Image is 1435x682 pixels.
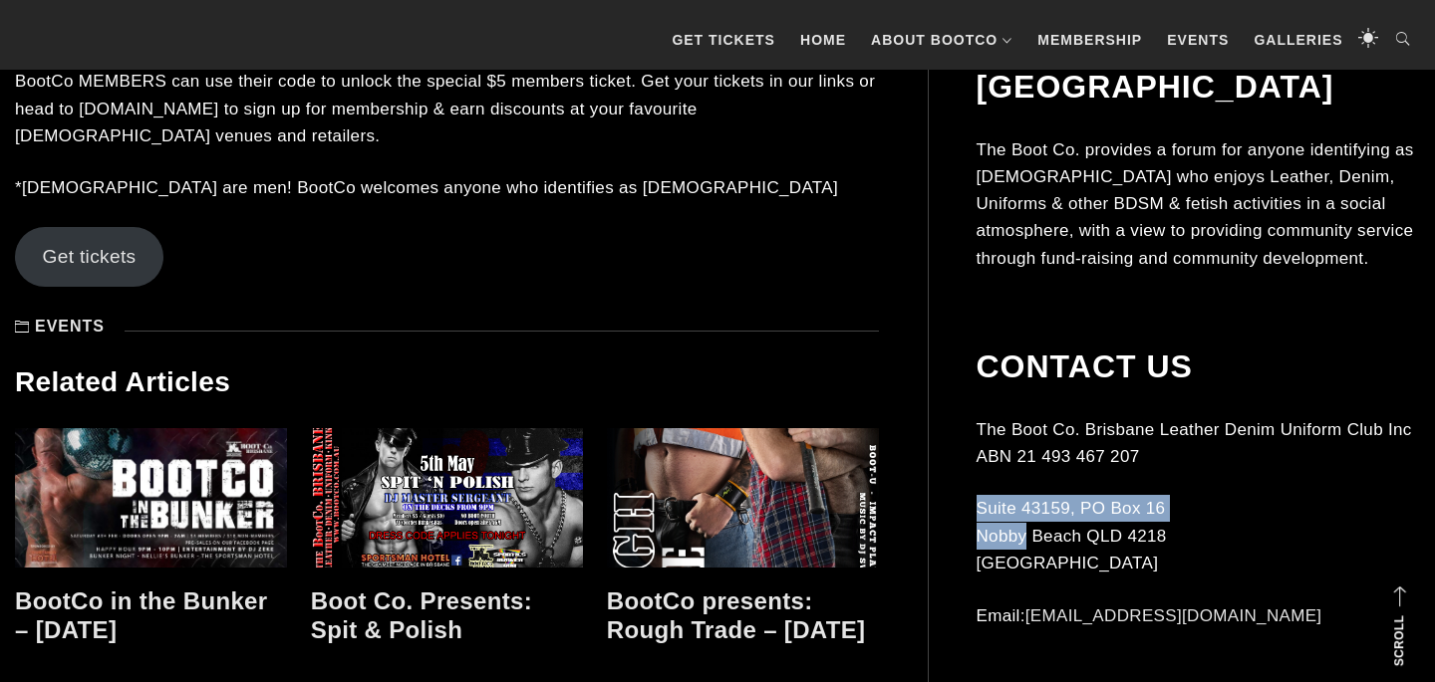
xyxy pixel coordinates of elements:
a: GET TICKETS [662,10,785,70]
h3: Related Articles [15,365,879,399]
a: Events [1157,10,1239,70]
a: Membership [1027,10,1152,70]
p: Email: [977,602,1420,629]
h2: Contact Us [977,347,1420,385]
p: The Boot Co. Brisbane Leather Denim Uniform Club Inc ABN 21 493 467 207 [977,416,1420,470]
a: [EMAIL_ADDRESS][DOMAIN_NAME] [1025,606,1322,625]
p: *[DEMOGRAPHIC_DATA] are men! BootCo welcomes anyone who identifies as [DEMOGRAPHIC_DATA] [15,174,879,201]
a: Galleries [1244,10,1352,70]
p: BootCo MEMBERS can use their code to unlock the special $5 members ticket. Get your tickets in ou... [15,68,879,149]
a: BootCo presents: Rough Trade – [DATE] [607,587,866,643]
a: Get tickets [15,227,163,287]
p: The Boot Co. provides a forum for anyone identifying as [DEMOGRAPHIC_DATA] who enjoys Leather, De... [977,136,1420,272]
a: BootCo in the Bunker – [DATE] [15,587,267,643]
a: Home [790,10,856,70]
a: Boot Co. Presents: Spit & Polish [311,587,532,643]
a: Events [35,318,105,335]
a: About BootCo [861,10,1022,70]
strong: Scroll [1392,615,1406,666]
p: Suite 43159, PO Box 16 Nobby Beach QLD 4218 [GEOGRAPHIC_DATA] [977,495,1420,576]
